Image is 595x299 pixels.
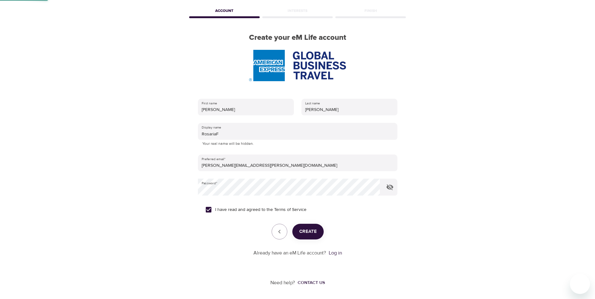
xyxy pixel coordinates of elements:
[292,224,324,239] button: Create
[249,50,346,81] img: AmEx%20GBT%20logo.png
[298,280,325,286] div: Contact us
[215,207,306,213] span: I have read and agreed to the
[188,33,407,42] h2: Create your eM Life account
[329,250,342,256] a: Log in
[295,280,325,286] a: Contact us
[253,249,326,257] p: Already have an eM Life account?
[202,141,393,147] p: Your real name will be hidden.
[299,228,317,236] span: Create
[274,207,306,213] a: Terms of Service
[570,274,590,294] iframe: Button to launch messaging window
[270,279,295,286] p: Need help?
